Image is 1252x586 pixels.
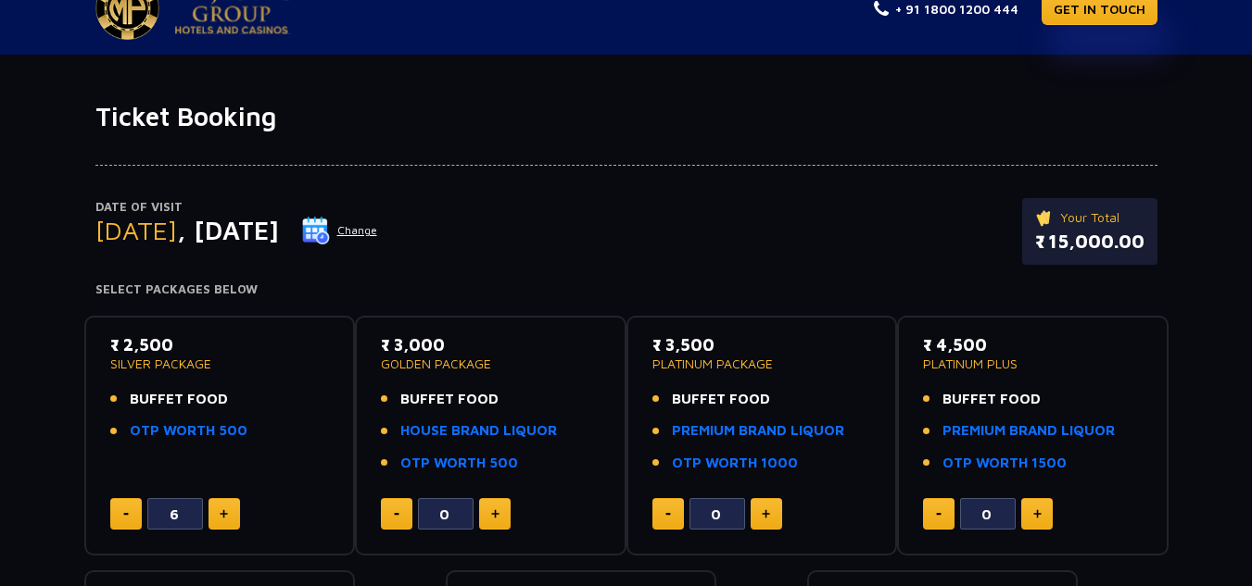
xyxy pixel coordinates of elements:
[110,357,330,370] p: SILVER PACKAGE
[95,215,177,245] span: [DATE]
[923,332,1143,357] p: ₹ 4,500
[665,513,671,516] img: minus
[942,420,1115,442] a: PREMIUM BRAND LIQUOR
[942,389,1041,410] span: BUFFET FOOD
[123,513,129,516] img: minus
[1035,207,1055,228] img: ticket
[110,332,330,357] p: ₹ 2,500
[936,513,942,516] img: minus
[1033,509,1042,518] img: plus
[95,198,378,217] p: Date of Visit
[394,513,399,516] img: minus
[177,215,279,245] span: , [DATE]
[923,357,1143,370] p: PLATINUM PLUS
[400,453,518,474] a: OTP WORTH 500
[1035,228,1145,256] p: ₹ 15,000.00
[672,420,844,442] a: PREMIUM BRAND LIQUOR
[400,420,557,442] a: HOUSE BRAND LIQUOR
[652,332,872,357] p: ₹ 3,500
[942,453,1067,474] a: OTP WORTH 1500
[762,509,770,518] img: plus
[672,453,798,474] a: OTP WORTH 1000
[652,357,872,370] p: PLATINUM PACKAGE
[381,357,601,370] p: GOLDEN PACKAGE
[672,389,770,410] span: BUFFET FOOD
[1035,207,1145,228] p: Your Total
[95,282,1157,297] h4: Select Packages Below
[381,332,601,357] p: ₹ 3,000
[130,389,228,410] span: BUFFET FOOD
[491,509,500,518] img: plus
[220,509,228,518] img: plus
[301,216,378,245] button: Change
[400,389,499,410] span: BUFFET FOOD
[95,101,1157,132] h1: Ticket Booking
[130,420,247,442] a: OTP WORTH 500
